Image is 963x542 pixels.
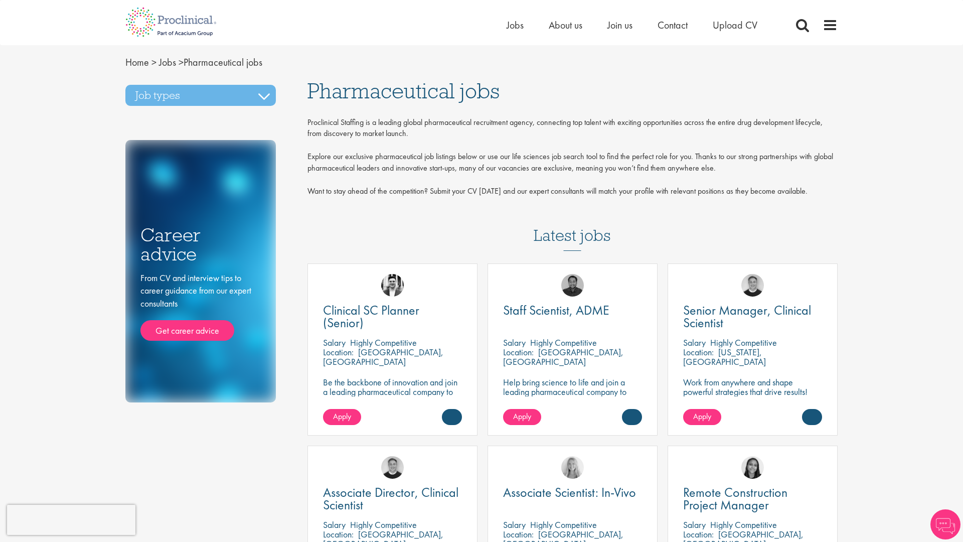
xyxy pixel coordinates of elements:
[159,56,176,69] a: breadcrumb link to Jobs
[323,302,419,331] span: Clinical SC Planner (Senior)
[125,56,262,69] span: Pharmaceutical jobs
[503,409,541,425] a: Apply
[140,320,234,341] a: Get career advice
[323,409,361,425] a: Apply
[323,346,443,367] p: [GEOGRAPHIC_DATA], [GEOGRAPHIC_DATA]
[683,337,706,348] span: Salary
[323,486,462,511] a: Associate Director, Clinical Scientist
[683,484,787,513] span: Remote Construction Project Manager
[503,302,609,319] span: Staff Scientist, ADME
[741,456,764,479] img: Eloise Coly
[561,456,584,479] img: Shannon Briggs
[323,346,354,358] span: Location:
[307,117,838,202] div: Proclinical Staffing is a leading global pharmaceutical recruitment agency, connecting top talent...
[350,519,417,530] p: Highly Competitive
[710,337,777,348] p: Highly Competitive
[350,337,417,348] p: Highly Competitive
[323,528,354,540] span: Location:
[125,85,276,106] h3: Job types
[549,19,582,32] a: About us
[503,528,534,540] span: Location:
[530,519,597,530] p: Highly Competitive
[381,456,404,479] img: Bo Forsen
[323,484,458,513] span: Associate Director, Clinical Scientist
[710,519,777,530] p: Highly Competitive
[323,304,462,329] a: Clinical SC Planner (Senior)
[503,519,526,530] span: Salary
[683,377,822,416] p: Work from anywhere and shape powerful strategies that drive results! Enjoy the freedom of remote ...
[607,19,632,32] a: Join us
[534,202,611,251] h3: Latest jobs
[683,528,714,540] span: Location:
[507,19,524,32] a: Jobs
[140,272,261,341] div: From CV and interview tips to career guidance from our expert consultants
[683,346,714,358] span: Location:
[307,77,500,104] span: Pharmaceutical jobs
[125,56,149,69] a: breadcrumb link to Home
[179,56,184,69] span: >
[381,274,404,297] img: Edward Little
[323,377,462,416] p: Be the backbone of innovation and join a leading pharmaceutical company to help keep life-changin...
[503,346,534,358] span: Location:
[713,19,757,32] a: Upload CV
[683,486,822,511] a: Remote Construction Project Manager
[683,409,721,425] a: Apply
[503,346,623,367] p: [GEOGRAPHIC_DATA], [GEOGRAPHIC_DATA]
[741,274,764,297] img: Bo Forsen
[503,304,642,317] a: Staff Scientist, ADME
[503,337,526,348] span: Salary
[503,377,642,425] p: Help bring science to life and join a leading pharmaceutical company to play a key role in delive...
[930,509,960,539] img: Chatbot
[658,19,688,32] a: Contact
[530,337,597,348] p: Highly Competitive
[513,411,531,422] span: Apply
[683,346,766,367] p: [US_STATE], [GEOGRAPHIC_DATA]
[561,274,584,297] img: Mike Raletz
[333,411,351,422] span: Apply
[683,519,706,530] span: Salary
[323,519,346,530] span: Salary
[683,304,822,329] a: Senior Manager, Clinical Scientist
[503,484,636,501] span: Associate Scientist: In-Vivo
[693,411,711,422] span: Apply
[140,225,261,264] h3: Career advice
[7,505,135,535] iframe: reCAPTCHA
[683,302,811,331] span: Senior Manager, Clinical Scientist
[151,56,156,69] span: >
[503,486,642,499] a: Associate Scientist: In-Vivo
[323,337,346,348] span: Salary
